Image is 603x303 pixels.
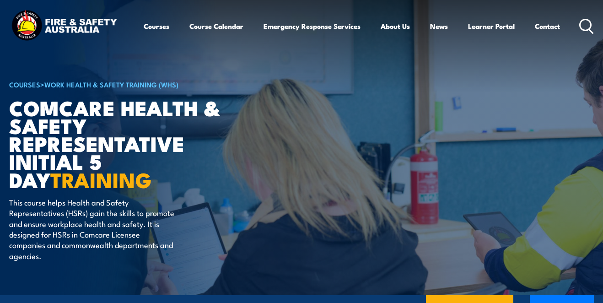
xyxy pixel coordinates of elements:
a: Courses [144,15,169,37]
a: Course Calendar [189,15,243,37]
strong: TRAINING [50,163,152,195]
a: About Us [381,15,410,37]
a: Contact [535,15,560,37]
p: This course helps Health and Safety Representatives (HSRs) gain the skills to promote and ensure ... [9,197,176,261]
a: News [430,15,448,37]
a: Work Health & Safety Training (WHS) [44,79,178,89]
h1: Comcare Health & Safety Representative Initial 5 Day [9,98,235,188]
h6: > [9,79,235,90]
a: Emergency Response Services [264,15,361,37]
a: Learner Portal [468,15,515,37]
a: COURSES [9,79,40,89]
